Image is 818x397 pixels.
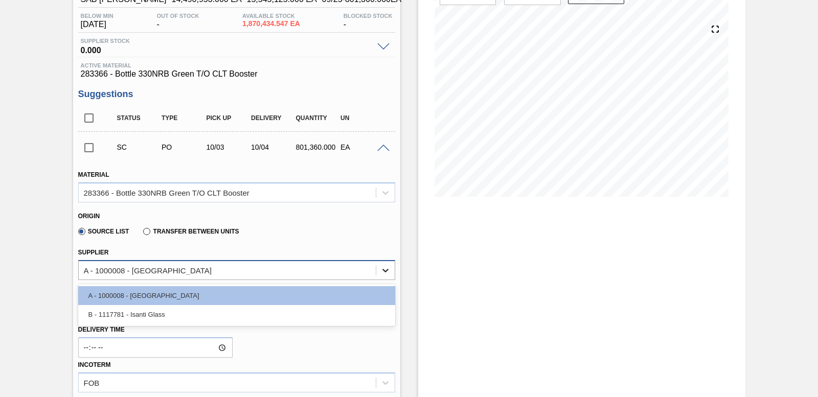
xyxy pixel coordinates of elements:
[84,378,100,387] div: FOB
[84,266,212,274] div: A - 1000008 - [GEOGRAPHIC_DATA]
[78,305,395,324] div: B - 1117781 - Isanti Glass
[81,69,393,79] span: 283366 - Bottle 330NRB Green T/O CLT Booster
[78,249,109,256] label: Supplier
[81,44,372,54] span: 0.000
[81,38,372,44] span: Supplier Stock
[204,114,253,122] div: Pick up
[78,171,109,178] label: Material
[338,143,387,151] div: EA
[341,13,395,29] div: -
[154,13,201,29] div: -
[78,361,111,368] label: Incoterm
[115,114,164,122] div: Status
[293,114,343,122] div: Quantity
[115,143,164,151] div: Suggestion Created
[248,143,298,151] div: 10/04/2025
[81,20,113,29] span: [DATE]
[78,213,100,220] label: Origin
[81,13,113,19] span: Below Min
[242,20,300,28] span: 1,870,434.547 EA
[204,143,253,151] div: 10/03/2025
[81,62,393,68] span: Active Material
[78,228,129,235] label: Source List
[344,13,393,19] span: Blocked Stock
[84,188,249,197] div: 283366 - Bottle 330NRB Green T/O CLT Booster
[78,286,395,305] div: A - 1000008 - [GEOGRAPHIC_DATA]
[293,143,343,151] div: 801,360.000
[78,322,233,337] label: Delivery Time
[242,13,300,19] span: Available Stock
[248,114,298,122] div: Delivery
[159,143,208,151] div: Purchase order
[156,13,199,19] span: Out Of Stock
[159,114,208,122] div: Type
[78,89,395,100] h3: Suggestions
[338,114,387,122] div: UN
[143,228,239,235] label: Transfer between Units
